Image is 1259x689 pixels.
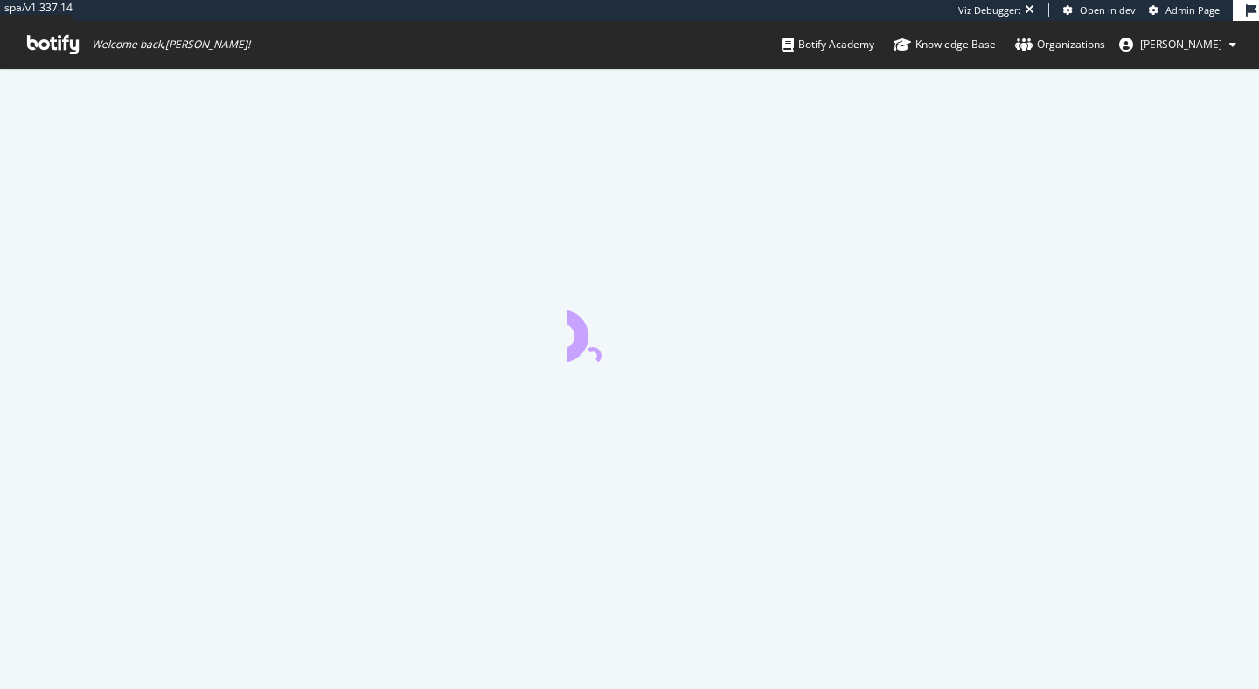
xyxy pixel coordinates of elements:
[1140,37,1222,52] span: adrianna
[958,3,1021,17] div: Viz Debugger:
[1149,3,1220,17] a: Admin Page
[1165,3,1220,17] span: Admin Page
[1063,3,1136,17] a: Open in dev
[782,36,874,53] div: Botify Academy
[894,21,996,68] a: Knowledge Base
[92,38,250,52] span: Welcome back, [PERSON_NAME] !
[782,21,874,68] a: Botify Academy
[894,36,996,53] div: Knowledge Base
[1015,36,1105,53] div: Organizations
[1105,31,1250,59] button: [PERSON_NAME]
[1080,3,1136,17] span: Open in dev
[1015,21,1105,68] a: Organizations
